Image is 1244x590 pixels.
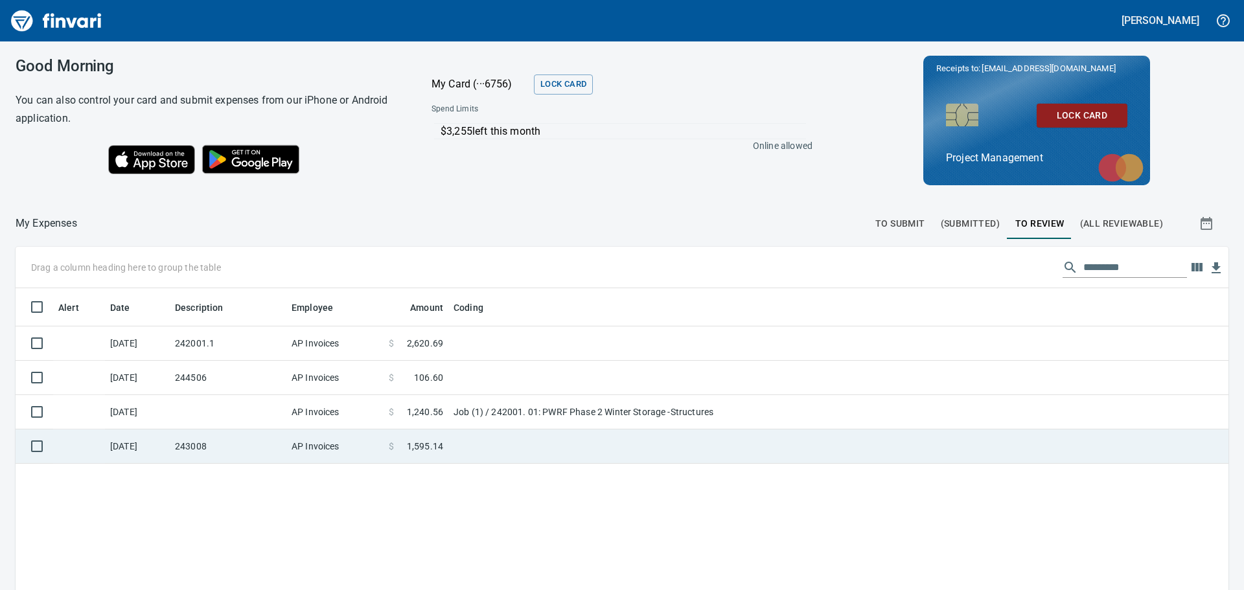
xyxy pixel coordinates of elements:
[105,395,170,429] td: [DATE]
[1118,10,1203,30] button: [PERSON_NAME]
[1187,258,1206,277] button: Choose columns to display
[1047,108,1117,124] span: Lock Card
[175,300,224,315] span: Description
[393,300,443,315] span: Amount
[875,216,925,232] span: To Submit
[170,326,286,361] td: 242001.1
[389,440,394,453] span: $
[110,300,147,315] span: Date
[454,300,483,315] span: Coding
[31,261,221,274] p: Drag a column heading here to group the table
[286,429,384,464] td: AP Invoices
[58,300,79,315] span: Alert
[170,429,286,464] td: 243008
[108,145,195,174] img: Download on the App Store
[941,216,1000,232] span: (Submitted)
[292,300,350,315] span: Employee
[175,300,240,315] span: Description
[432,103,644,116] span: Spend Limits
[540,77,586,92] span: Lock Card
[936,62,1137,75] p: Receipts to:
[389,337,394,350] span: $
[407,405,443,418] span: 1,240.56
[105,326,170,361] td: [DATE]
[454,300,500,315] span: Coding
[441,124,806,139] p: $3,255 left this month
[1037,104,1127,128] button: Lock Card
[16,91,399,128] h6: You can also control your card and submit expenses from our iPhone or Android application.
[1122,14,1199,27] h5: [PERSON_NAME]
[1015,216,1065,232] span: To Review
[534,74,593,95] button: Lock Card
[1080,216,1163,232] span: (All Reviewable)
[286,326,384,361] td: AP Invoices
[946,150,1127,166] p: Project Management
[407,337,443,350] span: 2,620.69
[286,361,384,395] td: AP Invoices
[292,300,333,315] span: Employee
[432,76,529,92] p: My Card (···6756)
[1187,208,1228,239] button: Show transactions within a particular date range
[407,440,443,453] span: 1,595.14
[16,216,77,231] p: My Expenses
[1092,147,1150,188] img: mastercard.svg
[1206,258,1226,278] button: Download Table
[58,300,96,315] span: Alert
[170,361,286,395] td: 244506
[16,216,77,231] nav: breadcrumb
[110,300,130,315] span: Date
[195,138,306,181] img: Get it on Google Play
[421,139,812,152] p: Online allowed
[389,405,394,418] span: $
[980,62,1116,74] span: [EMAIL_ADDRESS][DOMAIN_NAME]
[105,429,170,464] td: [DATE]
[105,361,170,395] td: [DATE]
[410,300,443,315] span: Amount
[8,5,105,36] img: Finvari
[414,371,443,384] span: 106.60
[286,395,384,429] td: AP Invoices
[448,395,772,429] td: Job (1) / 242001. 01: PWRF Phase 2 Winter Storage -Structures
[389,371,394,384] span: $
[16,57,399,75] h3: Good Morning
